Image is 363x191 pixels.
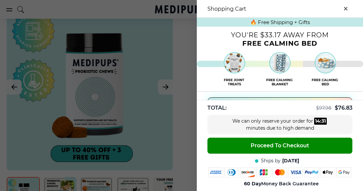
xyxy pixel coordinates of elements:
span: Proceed To Checkout [251,142,309,149]
strong: 60 Day [244,181,261,187]
div: We can only reserve your order for minutes due to high demand [230,118,330,132]
button: Proceed To Checkout [207,138,352,154]
span: [DATE] [282,158,299,164]
div: 14 [315,118,320,125]
h3: Shopping Cart [207,6,246,12]
span: $ 76.83 [335,105,352,111]
div: 31 [321,118,326,125]
img: diners-club [224,167,239,177]
img: paypal [304,167,319,177]
img: Free Calming Blanket [197,50,363,88]
p: You're $33.17 away from [197,33,363,37]
img: jcb [256,167,271,177]
span: Ships by [261,158,281,164]
span: TOTAL: [207,104,227,112]
img: mastercard [273,167,287,177]
img: visa [289,167,303,177]
button: close-cart [339,2,352,15]
span: Money Back Guarantee [244,181,319,187]
span: Free Calming Bed [242,39,317,47]
span: 🔥 Free Shipping + Gifts [250,19,310,25]
img: amex [208,167,223,177]
img: discover [240,167,255,177]
img: google [336,167,351,177]
img: apple [320,167,335,177]
div: : [314,118,327,125]
span: $ 97.98 [316,105,331,111]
